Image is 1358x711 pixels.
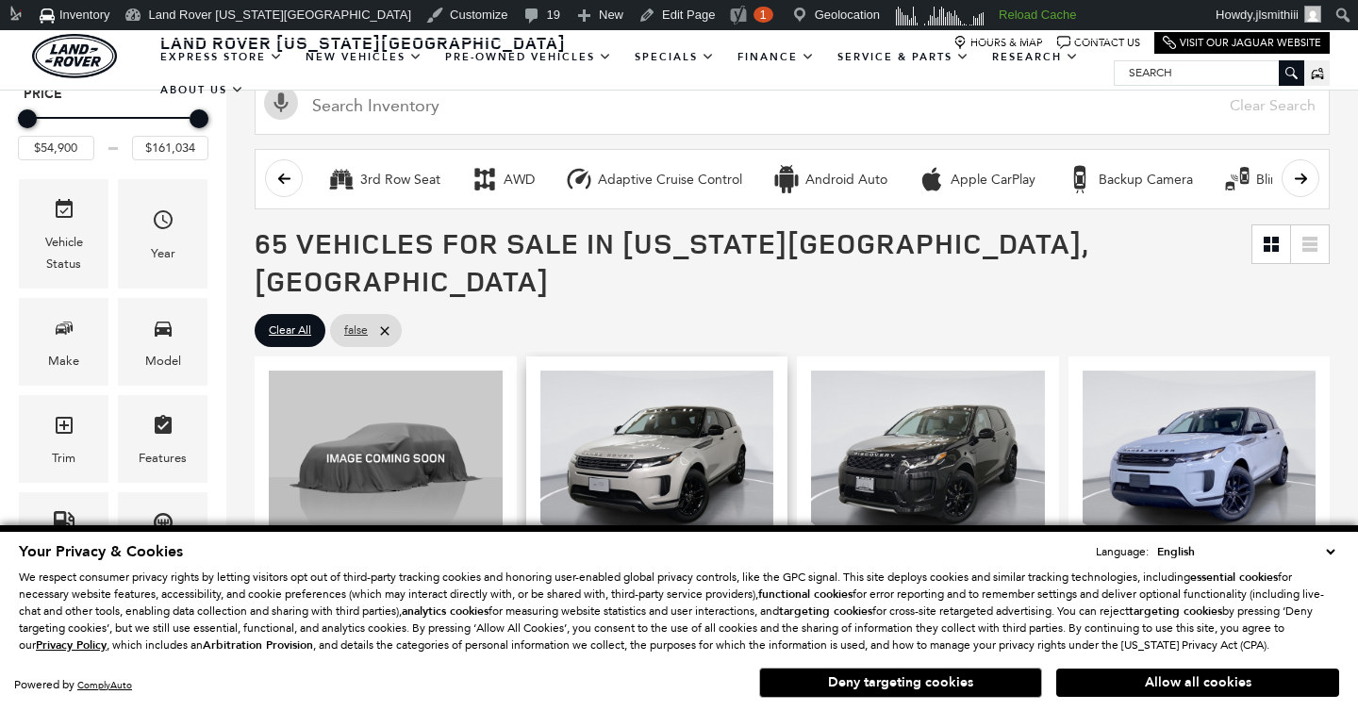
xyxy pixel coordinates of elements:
[889,3,992,29] img: Visitors over 48 hours. Click for more Clicky Site Stats.
[18,136,94,160] input: Minimum
[327,165,356,193] div: 3rd Row Seat
[32,34,117,78] a: land-rover
[1066,165,1094,193] div: Backup Camera
[1083,371,1317,546] img: 2025 LAND ROVER Range Rover Evoque S
[1152,542,1339,561] select: Language Select
[1057,36,1140,50] a: Contact Us
[19,395,108,483] div: TrimTrim
[269,319,311,342] span: Clear All
[344,319,368,342] span: false
[999,8,1076,22] strong: Reload Cache
[152,506,174,545] span: Transmission
[1129,604,1222,619] strong: targeting cookies
[811,371,1045,546] img: 2025 LAND ROVER Discovery Sport S
[118,492,207,580] div: TransmissionTransmission
[132,136,208,160] input: Maximum
[504,172,535,189] div: AWD
[145,351,181,372] div: Model
[360,172,440,189] div: 3rd Row Seat
[1096,546,1149,557] div: Language:
[118,395,207,483] div: FeaturesFeatures
[434,41,623,74] a: Pre-Owned Vehicles
[77,679,132,691] a: ComplyAuto
[1223,165,1251,193] div: Blind Spot Monitor
[18,109,37,128] div: Minimum Price
[294,41,434,74] a: New Vehicles
[540,371,774,546] img: 2026 LAND ROVER Range Rover Evoque S
[1115,61,1303,84] input: Search
[36,638,107,652] a: Privacy Policy
[149,31,577,54] a: Land Rover [US_STATE][GEOGRAPHIC_DATA]
[152,204,174,242] span: Year
[1163,36,1321,50] a: Visit Our Jaguar Website
[149,41,1114,107] nav: Main Navigation
[151,243,175,264] div: Year
[805,172,887,189] div: Android Auto
[758,587,853,602] strong: functional cookies
[19,569,1339,653] p: We respect consumer privacy rights by letting visitors opt out of third-party tracking cookies an...
[918,165,946,193] div: Apple CarPlay
[149,74,256,107] a: About Us
[1099,172,1193,189] div: Backup Camera
[24,86,203,103] h5: Price
[598,172,742,189] div: Adaptive Cruise Control
[53,506,75,545] span: Fueltype
[953,36,1043,50] a: Hours & Map
[779,604,872,619] strong: targeting cookies
[255,223,1088,300] span: 65 Vehicles for Sale in [US_STATE][GEOGRAPHIC_DATA], [GEOGRAPHIC_DATA]
[726,41,826,74] a: Finance
[36,637,107,653] u: Privacy Policy
[759,668,1042,698] button: Deny targeting cookies
[762,159,898,199] button: Android AutoAndroid Auto
[269,371,503,546] img: 2026 LAND ROVER Range Rover Evoque S
[19,541,183,562] span: Your Privacy & Cookies
[118,298,207,386] div: ModelModel
[317,159,451,199] button: 3rd Row Seat3rd Row Seat
[203,637,313,653] strong: Arbitration Provision
[149,41,294,74] a: EXPRESS STORE
[951,172,1035,189] div: Apple CarPlay
[32,34,117,78] img: Land Rover
[460,159,545,199] button: AWDAWD
[1282,159,1319,197] button: scroll right
[52,448,75,469] div: Trim
[190,109,208,128] div: Maximum Price
[53,409,75,448] span: Trim
[19,179,108,288] div: VehicleVehicle Status
[118,179,207,288] div: YearYear
[623,41,726,74] a: Specials
[48,351,79,372] div: Make
[826,41,981,74] a: Service & Parts
[139,448,187,469] div: Features
[18,103,208,160] div: Price
[565,165,593,193] div: Adaptive Cruise Control
[152,312,174,351] span: Model
[981,41,1090,74] a: Research
[1055,159,1203,199] button: Backup CameraBackup Camera
[555,159,753,199] button: Adaptive Cruise ControlAdaptive Cruise Control
[53,193,75,232] span: Vehicle
[14,679,132,691] div: Powered by
[19,298,108,386] div: MakeMake
[772,165,801,193] div: Android Auto
[1256,8,1300,22] span: jlsmithiii
[759,8,766,22] span: 1
[402,604,489,619] strong: analytics cookies
[1056,669,1339,697] button: Allow all cookies
[33,232,94,273] div: Vehicle Status
[152,409,174,448] span: Features
[53,312,75,351] span: Make
[471,165,499,193] div: AWD
[19,492,108,580] div: FueltypeFueltype
[1190,570,1278,585] strong: essential cookies
[265,159,303,197] button: scroll left
[160,31,566,54] span: Land Rover [US_STATE][GEOGRAPHIC_DATA]
[907,159,1046,199] button: Apple CarPlayApple CarPlay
